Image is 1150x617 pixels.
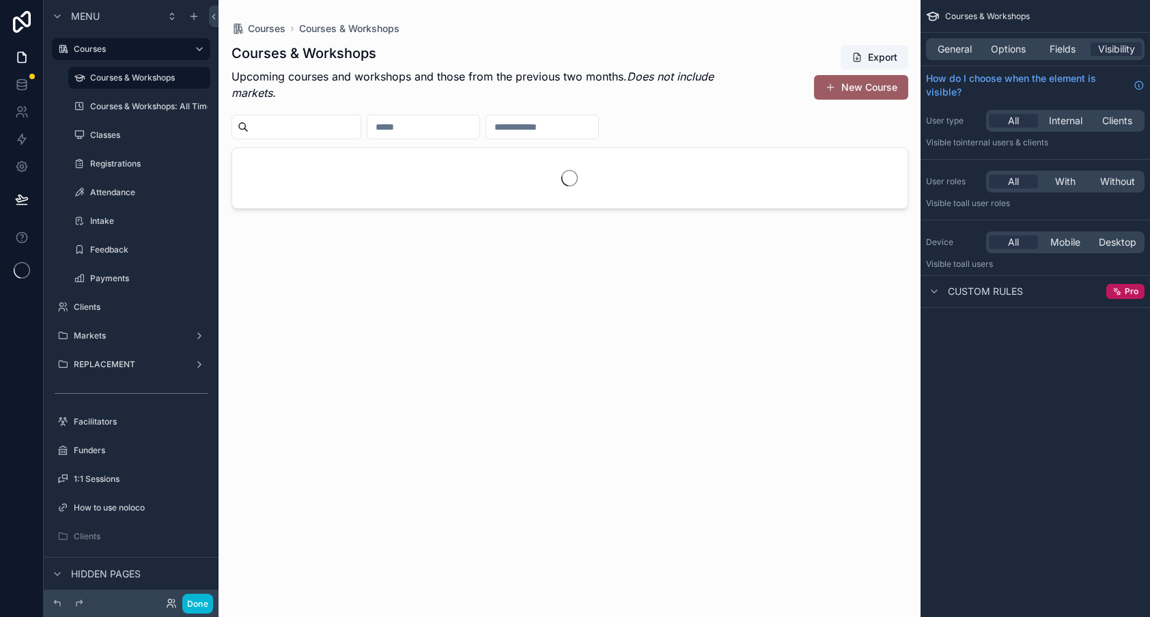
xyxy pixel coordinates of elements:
span: All [1008,114,1019,128]
span: Hidden pages [71,567,141,581]
a: Courses [52,38,210,60]
label: Courses [74,44,183,55]
a: Attendance [52,554,210,576]
a: REPLACEMENT [52,354,210,375]
span: All [1008,175,1019,188]
label: Feedback [90,244,208,255]
label: Classes [90,130,208,141]
label: Intake [90,216,208,227]
label: Attendance [90,187,208,198]
span: Pro [1125,286,1138,297]
p: Visible to [926,198,1145,209]
a: Courses & Workshops: All Time [68,96,210,117]
span: Clients [1102,114,1132,128]
span: How do I choose when the element is visible? [926,72,1128,99]
a: Registrations [68,153,210,175]
span: Internal users & clients [961,137,1048,147]
span: General [938,42,972,56]
a: Feedback [68,239,210,261]
a: Funders [52,440,210,461]
a: Classes [68,124,210,146]
span: With [1055,175,1076,188]
label: Facilitators [74,416,208,427]
a: 1:1 Sessions [52,468,210,490]
a: Clients [52,526,210,547]
label: Clients [74,302,208,313]
span: Menu [71,10,100,23]
a: Facilitators [52,411,210,433]
label: Clients [74,531,208,542]
label: User roles [926,176,981,187]
label: REPLACEMENT [74,359,188,370]
a: Clients [52,296,210,318]
span: All user roles [961,198,1010,208]
p: Visible to [926,259,1145,270]
label: Payments [90,273,208,284]
span: Custom rules [948,285,1023,298]
label: Markets [74,330,188,341]
span: Fields [1050,42,1076,56]
a: Courses & Workshops [68,67,210,89]
button: Done [182,594,213,614]
label: 1:1 Sessions [74,474,208,485]
a: How do I choose when the element is visible? [926,72,1145,99]
label: How to use noloco [74,502,208,513]
a: Payments [68,268,210,289]
span: all users [961,259,993,269]
span: Courses & Workshops [945,11,1030,22]
span: Desktop [1099,235,1136,249]
span: Internal [1049,114,1082,128]
label: Registrations [90,158,208,169]
a: Attendance [68,182,210,203]
label: Courses & Workshops [90,72,202,83]
span: Mobile [1050,235,1080,249]
label: Courses & Workshops: All Time [90,101,212,112]
label: Funders [74,445,208,456]
span: All [1008,235,1019,249]
span: Without [1100,175,1135,188]
label: User type [926,115,981,126]
a: Markets [52,325,210,347]
span: Options [991,42,1026,56]
a: Intake [68,210,210,232]
label: Device [926,237,981,248]
span: Visibility [1098,42,1135,56]
p: Visible to [926,137,1145,148]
